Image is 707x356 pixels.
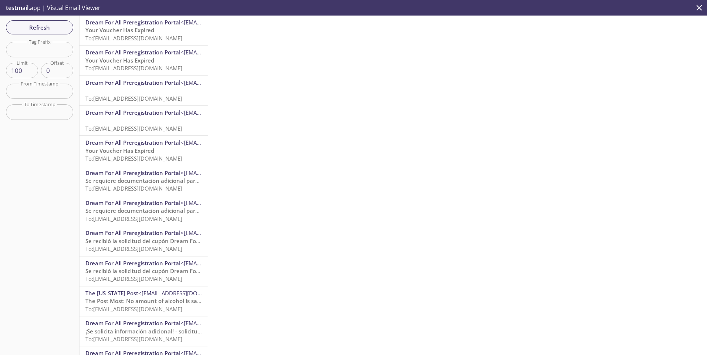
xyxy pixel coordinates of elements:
[6,4,28,12] span: testmail
[85,125,182,132] span: To: [EMAIL_ADDRESS][DOMAIN_NAME]
[85,275,182,282] span: To: [EMAIL_ADDRESS][DOMAIN_NAME]
[180,169,276,177] span: <[EMAIL_ADDRESS][DOMAIN_NAME]>
[85,267,262,275] span: Se recibió la solicitud del cupón Dream For All de la CalHFA. [DATE]
[85,185,182,192] span: To: [EMAIL_ADDRESS][DOMAIN_NAME]
[85,335,182,343] span: To: [EMAIL_ADDRESS][DOMAIN_NAME]
[85,229,180,236] span: Dream For All Preregistration Portal
[85,34,182,42] span: To: [EMAIL_ADDRESS][DOMAIN_NAME]
[138,289,234,297] span: <[EMAIL_ADDRESS][DOMAIN_NAME]>
[180,319,276,327] span: <[EMAIL_ADDRESS][DOMAIN_NAME]>
[80,166,208,196] div: Dream For All Preregistration Portal<[EMAIL_ADDRESS][DOMAIN_NAME]>Se requiere documentación adici...
[85,169,180,177] span: Dream For All Preregistration Portal
[6,20,73,34] button: Refresh
[85,328,230,335] span: ¡Se solicita información adicional! - solicitud de CalHFA
[180,229,276,236] span: <[EMAIL_ADDRESS][DOMAIN_NAME]>
[80,106,208,135] div: Dream For All Preregistration Portal<[EMAIL_ADDRESS][DOMAIN_NAME]>To:[EMAIL_ADDRESS][DOMAIN_NAME]
[80,226,208,256] div: Dream For All Preregistration Portal<[EMAIL_ADDRESS][DOMAIN_NAME]>Se recibió la solicitud del cup...
[80,76,208,105] div: Dream For All Preregistration Portal<[EMAIL_ADDRESS][DOMAIN_NAME]>To:[EMAIL_ADDRESS][DOMAIN_NAME]
[180,79,276,86] span: <[EMAIL_ADDRESS][DOMAIN_NAME]>
[180,199,276,206] span: <[EMAIL_ADDRESS][DOMAIN_NAME]>
[85,95,182,102] span: To: [EMAIL_ADDRESS][DOMAIN_NAME]
[85,297,273,305] span: The Post Most: No amount of alcohol is safe, at least for dementia risk
[180,109,276,116] span: <[EMAIL_ADDRESS][DOMAIN_NAME]>
[85,199,180,206] span: Dream For All Preregistration Portal
[80,16,208,45] div: Dream For All Preregistration Portal<[EMAIL_ADDRESS][DOMAIN_NAME]>Your Voucher Has ExpiredTo:[EMA...
[85,26,154,34] span: Your Voucher Has Expired
[85,109,180,116] span: Dream For All Preregistration Portal
[180,139,276,146] span: <[EMAIL_ADDRESS][DOMAIN_NAME]>
[180,19,276,26] span: <[EMAIL_ADDRESS][DOMAIN_NAME]>
[80,136,208,165] div: Dream For All Preregistration Portal<[EMAIL_ADDRESS][DOMAIN_NAME]>Your Voucher Has ExpiredTo:[EMA...
[85,19,180,26] span: Dream For All Preregistration Portal
[85,215,182,222] span: To: [EMAIL_ADDRESS][DOMAIN_NAME]
[180,48,276,56] span: <[EMAIL_ADDRESS][DOMAIN_NAME]>
[85,155,182,162] span: To: [EMAIL_ADDRESS][DOMAIN_NAME]
[85,259,180,267] span: Dream For All Preregistration Portal
[80,196,208,226] div: Dream For All Preregistration Portal<[EMAIL_ADDRESS][DOMAIN_NAME]>Se requiere documentación adici...
[85,319,180,327] span: Dream For All Preregistration Portal
[80,256,208,286] div: Dream For All Preregistration Portal<[EMAIL_ADDRESS][DOMAIN_NAME]>Se recibió la solicitud del cup...
[80,316,208,346] div: Dream For All Preregistration Portal<[EMAIL_ADDRESS][DOMAIN_NAME]>¡Se solicita información adicio...
[80,46,208,75] div: Dream For All Preregistration Portal<[EMAIL_ADDRESS][DOMAIN_NAME]>Your Voucher Has ExpiredTo:[EMA...
[85,79,180,86] span: Dream For All Preregistration Portal
[80,286,208,316] div: The [US_STATE] Post<[EMAIL_ADDRESS][DOMAIN_NAME]>The Post Most: No amount of alcohol is safe, at ...
[85,48,180,56] span: Dream For All Preregistration Portal
[85,177,258,184] span: Se requiere documentación adicional para su solicitud del cupón
[85,245,182,252] span: To: [EMAIL_ADDRESS][DOMAIN_NAME]
[85,139,180,146] span: Dream For All Preregistration Portal
[85,305,182,313] span: To: [EMAIL_ADDRESS][DOMAIN_NAME]
[85,289,138,297] span: The [US_STATE] Post
[85,57,154,64] span: Your Voucher Has Expired
[85,237,262,245] span: Se recibió la solicitud del cupón Dream For All de la CalHFA. [DATE]
[85,207,258,214] span: Se requiere documentación adicional para su solicitud del cupón
[180,259,276,267] span: <[EMAIL_ADDRESS][DOMAIN_NAME]>
[12,23,67,32] span: Refresh
[85,147,154,154] span: Your Voucher Has Expired
[85,64,182,72] span: To: [EMAIL_ADDRESS][DOMAIN_NAME]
